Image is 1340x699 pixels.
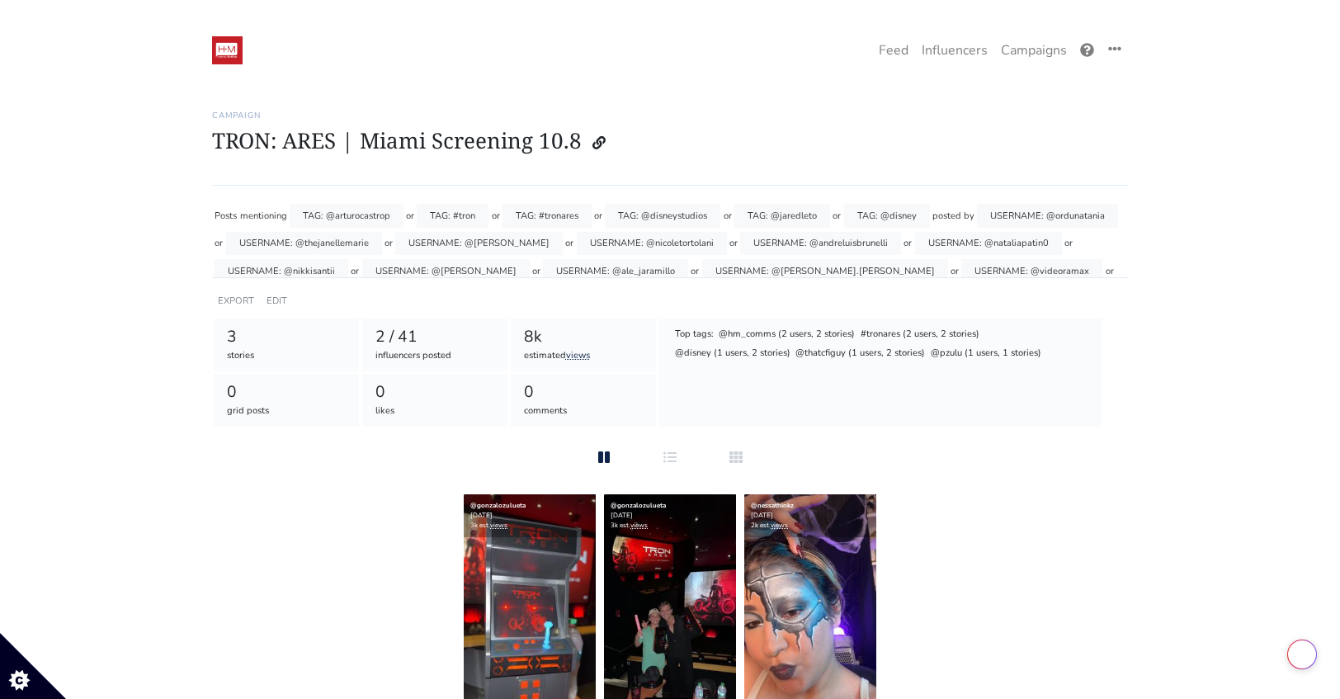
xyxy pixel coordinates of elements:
[524,349,644,363] div: estimated
[844,204,930,228] div: TAG: @disney
[290,204,403,228] div: TAG: @arturocastrop
[673,327,715,343] div: Top tags:
[691,259,699,283] div: or
[218,295,254,307] a: EXPORT
[977,204,1118,228] div: USERNAME: @ordunatania
[611,501,666,510] a: @gonzalozulueta
[375,349,495,363] div: influencers posted
[961,259,1102,283] div: USERNAME: @videoramax
[532,259,540,283] div: or
[503,204,592,228] div: TAG: #tronares
[594,204,602,228] div: or
[872,34,915,67] a: Feed
[212,111,1128,120] h6: Campaign
[751,501,794,510] a: @nessathinkz
[734,204,830,228] div: TAG: @jaredleto
[212,127,1128,158] h1: TRON: ARES | Miami Screening 10.8
[227,349,347,363] div: stories
[744,494,876,537] div: [DATE] 2k est.
[212,36,243,64] img: 19:52:48_1547236368
[951,259,959,283] div: or
[524,404,644,418] div: comments
[932,204,961,228] div: posted
[524,325,644,349] div: 8k
[718,327,856,343] div: @hm_comms (2 users, 2 stories)
[362,259,530,283] div: USERNAME: @[PERSON_NAME]
[215,259,348,283] div: USERNAME: @nikkisantii
[994,34,1073,67] a: Campaigns
[351,259,359,283] div: or
[577,232,727,256] div: USERNAME: @nicoletortolani
[724,204,732,228] div: or
[227,325,347,349] div: 3
[929,346,1042,362] div: @pzulu (1 users, 1 stories)
[406,204,414,228] div: or
[771,521,788,530] a: views
[702,259,948,283] div: USERNAME: @[PERSON_NAME].[PERSON_NAME]
[915,34,994,67] a: Influencers
[673,346,791,362] div: @disney (1 users, 2 stories)
[859,327,980,343] div: #tronares (2 users, 2 stories)
[740,232,901,256] div: USERNAME: @andreluisbrunelli
[604,494,736,537] div: [DATE] 3k est.
[215,232,223,256] div: or
[464,494,596,537] div: [DATE] 3k est.
[565,232,573,256] div: or
[915,232,1062,256] div: USERNAME: @nataliapatin0
[1064,232,1073,256] div: or
[227,404,347,418] div: grid posts
[417,204,488,228] div: TAG: #tron
[375,404,495,418] div: likes
[267,295,287,307] a: EDIT
[395,232,563,256] div: USERNAME: @[PERSON_NAME]
[375,325,495,349] div: 2 / 41
[964,204,974,228] div: by
[566,349,590,361] a: views
[227,380,347,404] div: 0
[833,204,841,228] div: or
[375,380,495,404] div: 0
[470,501,526,510] a: @gonzalozulueta
[630,521,648,530] a: views
[1106,259,1114,283] div: or
[490,521,507,530] a: views
[240,204,287,228] div: mentioning
[215,204,237,228] div: Posts
[385,232,393,256] div: or
[226,232,382,256] div: USERNAME: @thejanellemarie
[524,380,644,404] div: 0
[904,232,912,256] div: or
[729,232,738,256] div: or
[795,346,927,362] div: @thatcfiguy (1 users, 2 stories)
[492,204,500,228] div: or
[543,259,688,283] div: USERNAME: @ale_jaramillo
[605,204,720,228] div: TAG: @disneystudios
